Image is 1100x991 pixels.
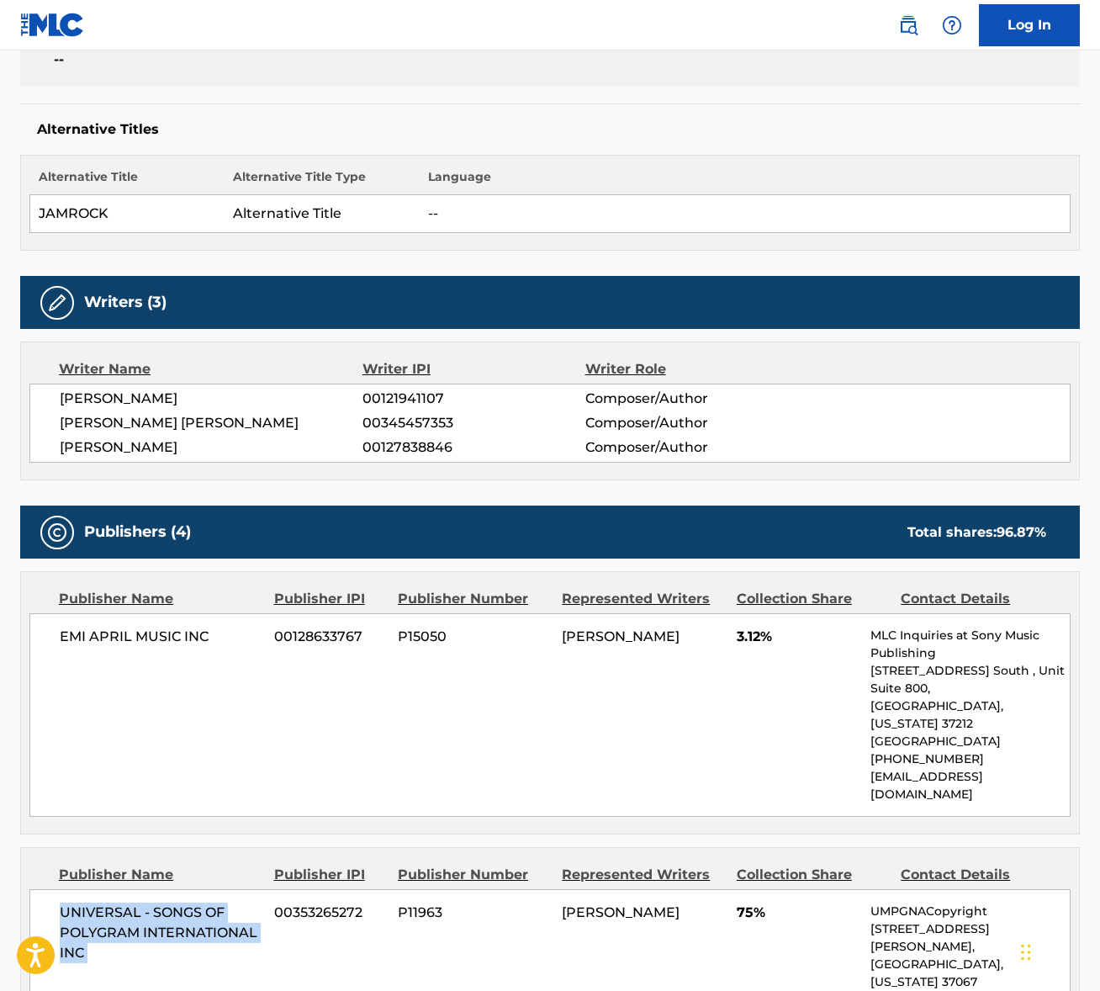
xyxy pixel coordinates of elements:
[274,865,385,885] div: Publisher IPI
[274,627,385,647] span: 00128633767
[398,903,549,923] span: P11963
[997,524,1046,540] span: 96.87 %
[398,865,549,885] div: Publisher Number
[1021,927,1031,978] div: Drag
[907,522,1046,543] div: Total shares:
[870,697,1070,733] p: [GEOGRAPHIC_DATA], [US_STATE] 37212
[562,589,723,609] div: Represented Writers
[37,121,1063,138] h5: Alternative Titles
[737,627,858,647] span: 3.12%
[870,627,1070,662] p: MLC Inquiries at Sony Music Publishing
[60,413,362,433] span: [PERSON_NAME] [PERSON_NAME]
[362,359,585,379] div: Writer IPI
[398,627,549,647] span: P15050
[54,50,306,70] span: --
[59,589,262,609] div: Publisher Name
[891,8,925,42] a: Public Search
[84,522,191,542] h5: Publishers (4)
[225,195,420,233] td: Alternative Title
[60,437,362,458] span: [PERSON_NAME]
[362,437,584,458] span: 00127838846
[870,956,1070,991] p: [GEOGRAPHIC_DATA], [US_STATE] 37067
[737,903,858,923] span: 75%
[59,865,262,885] div: Publisher Name
[30,195,225,233] td: JAMROCK
[562,628,680,644] span: [PERSON_NAME]
[30,168,225,195] th: Alternative Title
[60,903,262,963] span: UNIVERSAL - SONGS OF POLYGRAM INTERNATIONAL INC
[420,168,1070,195] th: Language
[870,733,1070,750] p: [GEOGRAPHIC_DATA]
[942,15,962,35] img: help
[870,903,1070,920] p: UMPGNACopyright
[274,903,385,923] span: 00353265272
[362,413,584,433] span: 00345457353
[585,389,787,409] span: Composer/Author
[60,627,262,647] span: EMI APRIL MUSIC INC
[979,4,1080,46] a: Log In
[737,865,888,885] div: Collection Share
[901,865,1052,885] div: Contact Details
[870,920,1070,956] p: [STREET_ADDRESS][PERSON_NAME],
[60,389,362,409] span: [PERSON_NAME]
[585,437,787,458] span: Composer/Author
[47,522,67,543] img: Publishers
[870,750,1070,768] p: [PHONE_NUMBER]
[225,168,420,195] th: Alternative Title Type
[398,589,549,609] div: Publisher Number
[20,13,85,37] img: MLC Logo
[562,865,723,885] div: Represented Writers
[898,15,918,35] img: search
[870,662,1070,697] p: [STREET_ADDRESS] South , Unit Suite 800,
[362,389,584,409] span: 00121941107
[585,359,788,379] div: Writer Role
[935,8,969,42] div: Help
[585,413,787,433] span: Composer/Author
[420,195,1070,233] td: --
[870,768,1070,803] p: [EMAIL_ADDRESS][DOMAIN_NAME]
[1016,910,1100,991] iframe: Chat Widget
[274,589,385,609] div: Publisher IPI
[901,589,1052,609] div: Contact Details
[562,904,680,920] span: [PERSON_NAME]
[737,589,888,609] div: Collection Share
[47,293,67,313] img: Writers
[59,359,362,379] div: Writer Name
[84,293,167,312] h5: Writers (3)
